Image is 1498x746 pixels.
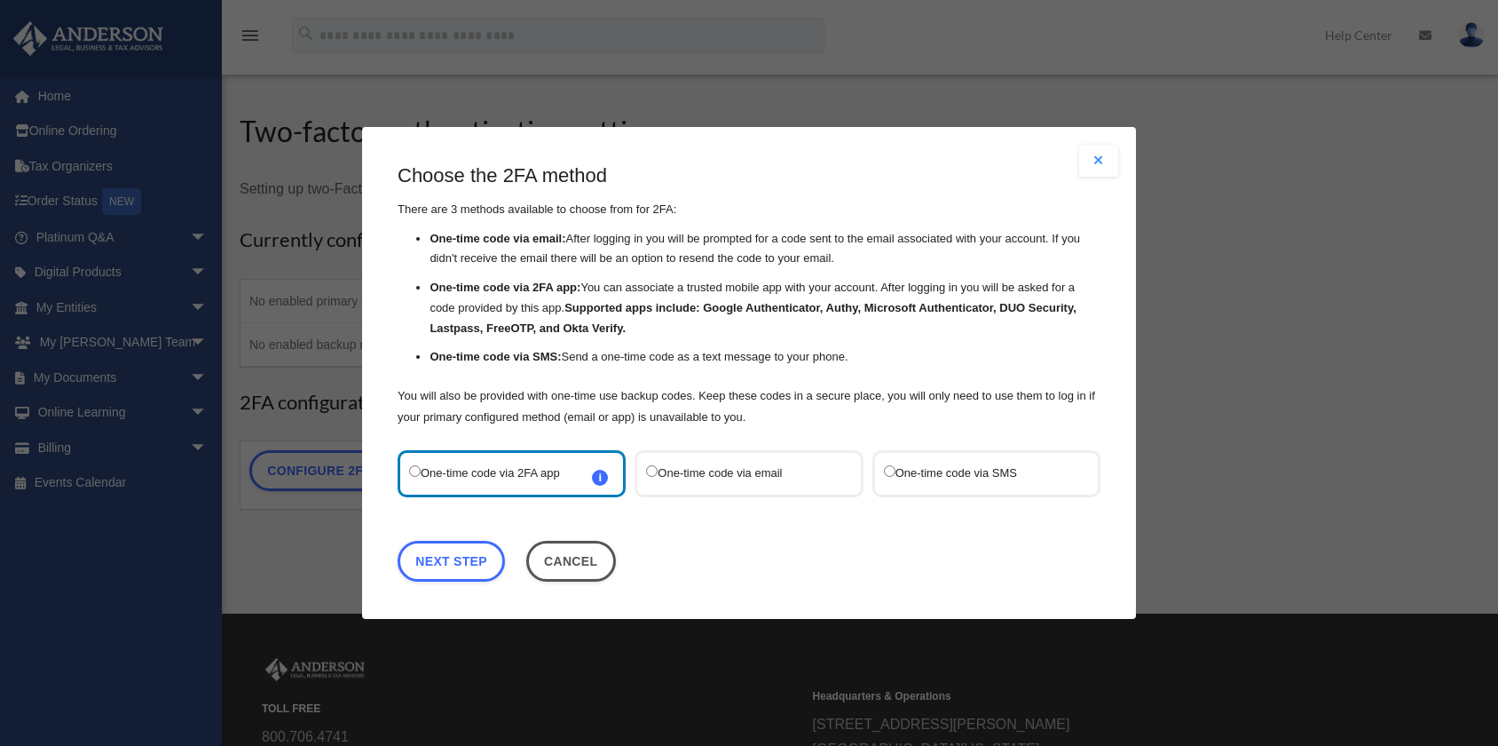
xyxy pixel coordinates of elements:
span: i [592,470,608,486]
li: Send a one-time code as a text message to your phone. [430,348,1100,369]
h3: Choose the 2FA method [398,163,1100,190]
label: One-time code via email [646,462,833,486]
strong: One-time code via email: [430,232,565,245]
input: One-time code via SMS [884,465,895,477]
div: There are 3 methods available to choose from for 2FA: [398,163,1100,428]
a: Next Step [398,541,505,582]
input: One-time code via email [646,465,658,477]
button: Close modal [1079,145,1118,177]
li: After logging in you will be prompted for a code sent to the email associated with your account. ... [430,229,1100,270]
label: One-time code via 2FA app [409,462,596,486]
li: You can associate a trusted mobile app with your account. After logging in you will be asked for ... [430,278,1100,338]
input: One-time code via 2FA appi [409,465,421,477]
label: One-time code via SMS [884,462,1071,486]
strong: Supported apps include: Google Authenticator, Authy, Microsoft Authenticator, DUO Security, Lastp... [430,301,1076,335]
p: You will also be provided with one-time use backup codes. Keep these codes in a secure place, you... [398,385,1100,428]
strong: One-time code via 2FA app: [430,281,580,294]
button: Close this dialog window [526,541,616,582]
strong: One-time code via SMS: [430,351,561,364]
